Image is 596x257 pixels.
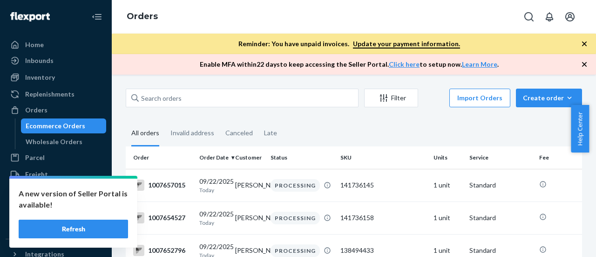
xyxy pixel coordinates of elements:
[6,199,106,214] a: Returns
[199,177,228,194] div: 09/22/2025
[6,215,106,230] a: Reporting
[231,169,267,201] td: [PERSON_NAME]
[430,146,466,169] th: Units
[225,121,253,145] div: Canceled
[520,7,538,26] button: Open Search Box
[6,150,106,165] a: Parcel
[340,181,426,190] div: 141736145
[271,179,320,192] div: PROCESSING
[26,121,85,131] div: Ecommerce Orders
[353,40,460,49] a: Update your payment information.
[119,3,165,30] ol: breadcrumbs
[133,245,192,256] div: 1007652796
[199,186,228,194] p: Today
[25,56,54,65] div: Inbounds
[462,60,497,68] a: Learn More
[19,220,128,238] button: Refresh
[21,118,107,133] a: Ecommerce Orders
[88,7,106,26] button: Close Navigation
[170,121,214,145] div: Invalid address
[271,244,320,257] div: PROCESSING
[127,11,158,21] a: Orders
[6,167,106,182] a: Freight
[389,60,420,68] a: Click here
[364,89,418,107] button: Filter
[126,89,359,107] input: Search orders
[523,93,575,103] div: Create order
[25,170,48,179] div: Freight
[540,7,559,26] button: Open notifications
[365,93,418,103] div: Filter
[199,209,228,227] div: 09/22/2025
[19,188,128,210] p: A new version of Seller Portal is available!
[469,246,532,255] p: Standard
[25,40,44,49] div: Home
[340,213,426,222] div: 141736158
[25,105,47,115] div: Orders
[469,213,532,222] p: Standard
[535,146,591,169] th: Fee
[466,146,535,169] th: Service
[449,89,510,107] button: Import Orders
[21,134,107,149] a: Wholesale Orders
[199,219,228,227] p: Today
[271,212,320,224] div: PROCESSING
[200,60,499,69] p: Enable MFA within 22 days to keep accessing the Seller Portal. to setup now. .
[264,121,277,145] div: Late
[6,87,106,102] a: Replenishments
[6,103,106,118] a: Orders
[6,70,106,85] a: Inventory
[516,89,582,107] button: Create order
[6,53,106,68] a: Inbounds
[571,105,589,153] button: Help Center
[10,12,50,21] img: Flexport logo
[126,146,196,169] th: Order
[133,212,192,223] div: 1007654527
[235,153,264,161] div: Customer
[133,180,192,191] div: 1007657015
[231,201,267,234] td: [PERSON_NAME]
[267,146,337,169] th: Status
[26,137,82,146] div: Wholesale Orders
[25,90,74,99] div: Replenishments
[131,121,159,146] div: All orders
[561,7,579,26] button: Open account menu
[337,146,430,169] th: SKU
[238,39,460,49] p: Reminder: You have unpaid invoices.
[6,183,106,198] a: Prep
[6,37,106,52] a: Home
[469,181,532,190] p: Standard
[430,169,466,201] td: 1 unit
[25,73,55,82] div: Inventory
[25,153,45,162] div: Parcel
[340,246,426,255] div: 138494433
[196,146,231,169] th: Order Date
[430,201,466,234] td: 1 unit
